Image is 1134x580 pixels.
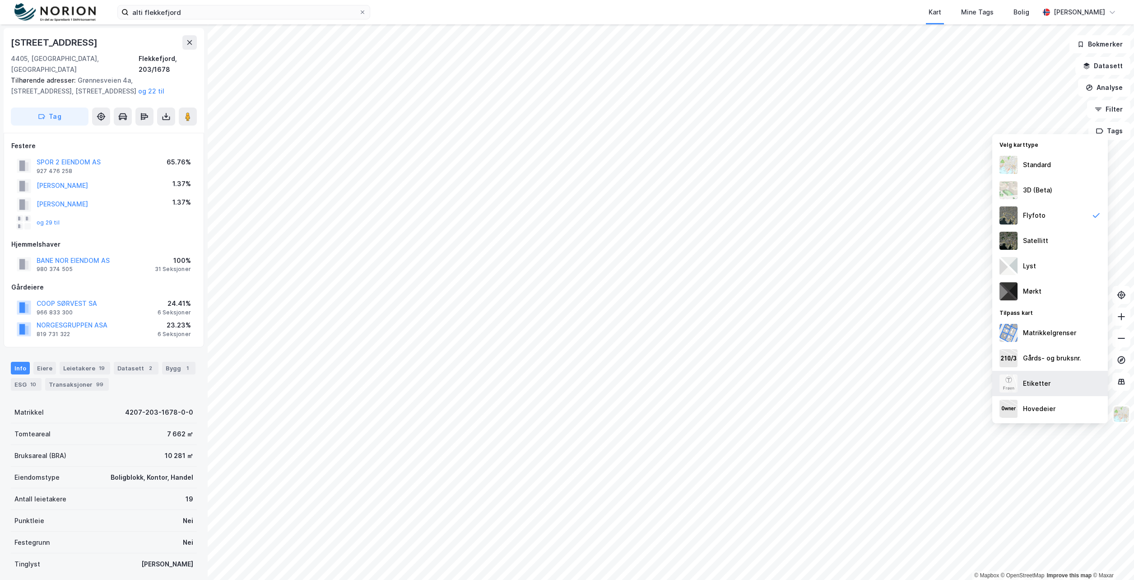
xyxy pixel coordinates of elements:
[155,255,191,266] div: 100%
[129,5,359,19] input: Søk på adresse, matrikkel, gårdeiere, leietakere eller personer
[11,108,88,126] button: Tag
[11,35,99,50] div: [STREET_ADDRESS]
[999,206,1018,225] img: Z
[14,472,60,483] div: Eiendomstype
[14,407,44,418] div: Matrikkel
[11,378,42,391] div: ESG
[961,7,994,18] div: Mine Tags
[1001,572,1045,579] a: OpenStreetMap
[11,362,30,374] div: Info
[172,178,191,189] div: 1.37%
[1023,159,1051,170] div: Standard
[45,378,109,391] div: Transaksjoner
[14,537,50,548] div: Festegrunn
[37,266,73,273] div: 980 374 505
[183,364,192,373] div: 1
[172,197,191,208] div: 1.37%
[141,559,193,570] div: [PERSON_NAME]
[11,282,196,293] div: Gårdeiere
[162,362,195,374] div: Bygg
[999,156,1018,174] img: Z
[999,232,1018,250] img: 9k=
[37,168,72,175] div: 927 476 258
[999,257,1018,275] img: luj3wr1y2y3+OchiMxRmMxRlscgabnMEmZ7DJGWxyBpucwSZnsMkZbHIGm5zBJmewyRlscgabnMEmZ7DJGWxyBpucwSZnsMkZ...
[1023,261,1036,271] div: Lyst
[11,53,139,75] div: 4405, [GEOGRAPHIC_DATA], [GEOGRAPHIC_DATA]
[1023,353,1081,364] div: Gårds- og bruksnr.
[158,320,191,331] div: 23.23%
[11,140,196,151] div: Festere
[999,400,1018,418] img: majorOwner.b5e170eddb5c04bfeeff.jpeg
[1023,403,1055,414] div: Hovedeier
[14,450,66,461] div: Bruksareal (BRA)
[60,362,110,374] div: Leietakere
[999,374,1018,393] img: Z
[165,450,193,461] div: 10 281 ㎡
[94,380,105,389] div: 99
[14,429,51,440] div: Tomteareal
[125,407,193,418] div: 4207-203-1678-0-0
[158,331,191,338] div: 6 Seksjoner
[167,157,191,168] div: 65.76%
[158,298,191,309] div: 24.41%
[33,362,56,374] div: Eiere
[999,181,1018,199] img: Z
[1054,7,1105,18] div: [PERSON_NAME]
[11,76,78,84] span: Tilhørende adresser:
[183,515,193,526] div: Nei
[114,362,158,374] div: Datasett
[37,331,70,338] div: 819 731 322
[158,309,191,316] div: 6 Seksjoner
[1023,235,1048,246] div: Satellitt
[14,3,96,22] img: norion-logo.80e7a08dc31c2e691866.png
[167,429,193,440] div: 7 662 ㎡
[111,472,193,483] div: Boligblokk, Kontor, Handel
[11,75,190,97] div: Grønnesveien 4a, [STREET_ADDRESS], [STREET_ADDRESS]
[999,324,1018,342] img: cadastreBorders.cfe08de4b5ddd52a10de.jpeg
[1088,122,1130,140] button: Tags
[1087,100,1130,118] button: Filter
[28,380,38,389] div: 10
[1078,79,1130,97] button: Analyse
[139,53,197,75] div: Flekkefjord, 203/1678
[155,266,191,273] div: 31 Seksjoner
[146,364,155,373] div: 2
[1023,327,1076,338] div: Matrikkelgrenser
[14,494,66,505] div: Antall leietakere
[1013,7,1029,18] div: Bolig
[183,537,193,548] div: Nei
[1069,35,1130,53] button: Bokmerker
[1075,57,1130,75] button: Datasett
[1089,537,1134,580] iframe: Chat Widget
[97,364,107,373] div: 19
[1023,286,1041,297] div: Mørkt
[1113,406,1130,423] img: Z
[14,515,44,526] div: Punktleie
[1047,572,1092,579] a: Improve this map
[11,239,196,250] div: Hjemmelshaver
[999,282,1018,300] img: nCdM7BzjoCAAAAAElFTkSuQmCC
[14,559,40,570] div: Tinglyst
[1023,185,1052,196] div: 3D (Beta)
[186,494,193,505] div: 19
[992,136,1108,152] div: Velg karttype
[1023,378,1050,389] div: Etiketter
[37,309,73,316] div: 966 833 300
[974,572,999,579] a: Mapbox
[992,304,1108,320] div: Tilpass kart
[1089,537,1134,580] div: Kontrollprogram for chat
[999,349,1018,367] img: cadastreKeys.547ab17ec502f5a4ef2b.jpeg
[929,7,941,18] div: Kart
[1023,210,1046,221] div: Flyfoto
